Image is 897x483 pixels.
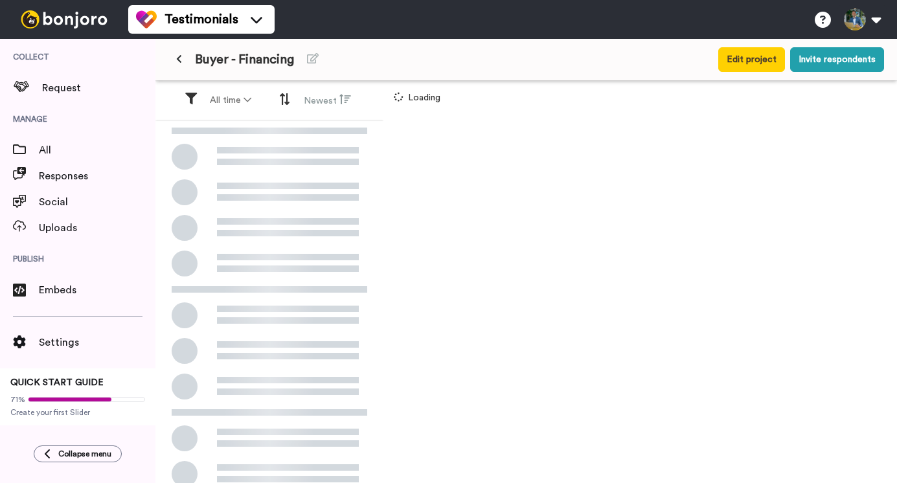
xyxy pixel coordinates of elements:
[790,47,884,72] button: Invite respondents
[202,89,259,112] button: All time
[39,168,155,184] span: Responses
[718,47,785,72] button: Edit project
[296,88,359,113] button: Newest
[39,220,155,236] span: Uploads
[39,194,155,210] span: Social
[165,10,238,28] span: Testimonials
[195,51,294,69] span: Buyer - Financing
[16,10,113,28] img: bj-logo-header-white.svg
[58,449,111,459] span: Collapse menu
[10,394,25,405] span: 71%
[42,80,155,96] span: Request
[136,9,157,30] img: tm-color.svg
[10,407,145,418] span: Create your first Slider
[34,445,122,462] button: Collapse menu
[39,282,155,298] span: Embeds
[39,142,155,158] span: All
[10,378,104,387] span: QUICK START GUIDE
[39,335,155,350] span: Settings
